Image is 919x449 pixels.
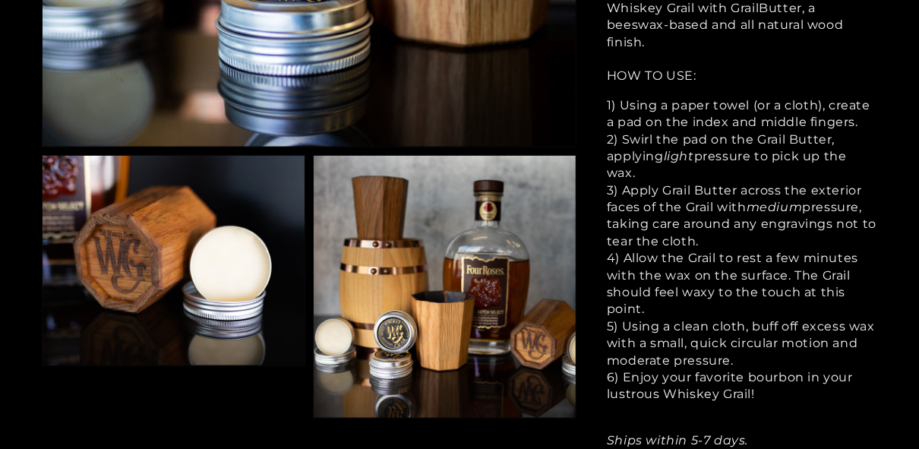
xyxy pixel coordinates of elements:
[314,156,576,418] img: A tin of Grail butter displayed next to Four Roses Whiskey and a Whiskey Grail.
[607,369,877,403] div: 6) Enjoy your favorite bourbon in your lustrous Whiskey Grail!
[607,250,877,318] div: 4) Allow the Grail to rest a few minutes with the wax on the surface. The Grail should feel waxy ...
[607,182,877,251] div: 3) Apply Grail Butter across the exterior faces of the Grail with pressure, taking care around an...
[664,149,694,163] em: light
[607,433,748,447] em: Ships within 5-7 days.
[43,156,305,365] img: Grail Butter, for maintaining your Whiskey Grail.
[747,200,803,214] em: medium
[759,1,802,15] span: Butter
[607,97,877,131] div: 1) Using a paper towel (or a cloth), create a pad on the index and middle fingers.
[607,318,877,369] div: 5) Using a clean cloth, buff off excess wax with a small, quick circular motion and moderate pres...
[607,131,877,182] div: 2) Swirl the pad on the Grail Butter, applying pressure to pick up the wax.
